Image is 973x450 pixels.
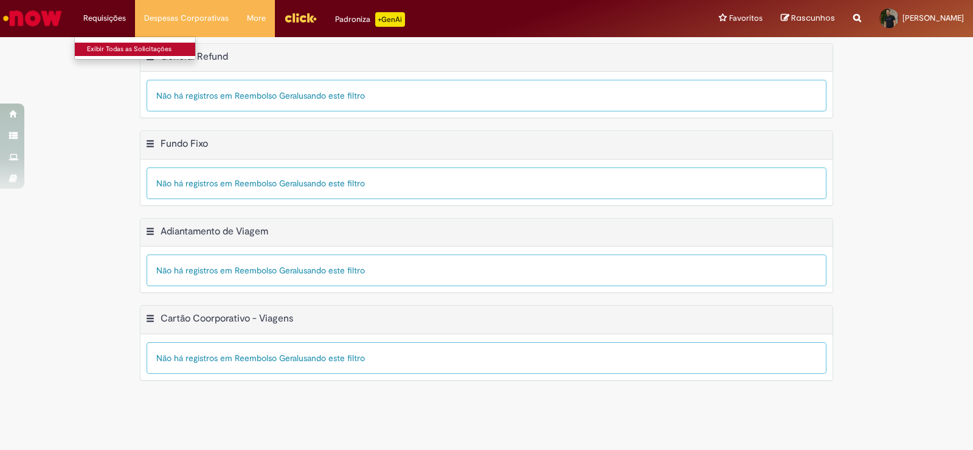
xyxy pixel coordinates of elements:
span: [PERSON_NAME] [902,13,964,23]
span: usando este filtro [299,265,365,276]
span: usando este filtro [299,178,365,189]
span: Despesas Corporativas [144,12,229,24]
span: Rascunhos [791,12,835,24]
div: Não há registros em Reembolso Geral [147,80,826,111]
p: +GenAi [375,12,405,27]
div: Não há registros em Reembolso Geral [147,255,826,286]
div: Não há registros em Reembolso Geral [147,167,826,199]
a: Exibir Todas as Solicitações [75,43,209,56]
span: More [247,12,266,24]
h2: General Refund [161,51,228,63]
a: Rascunhos [781,13,835,24]
div: Não há registros em Reembolso Geral [147,342,826,374]
div: Padroniza [335,12,405,27]
span: usando este filtro [299,90,365,101]
span: Favoritos [729,12,763,24]
span: Requisições [83,12,126,24]
h2: Fundo Fixo [161,138,208,150]
h2: Cartão Coorporativo - Viagens [161,313,293,325]
button: Adiantamento de Viagem Menu de contexto [145,225,155,241]
button: Cartão Coorporativo - Viagens Menu de contexto [145,312,155,328]
button: Fundo Fixo Menu de contexto [145,138,155,153]
img: click_logo_yellow_360x200.png [284,9,317,27]
img: ServiceNow [1,6,64,30]
span: usando este filtro [299,353,365,364]
h2: Adiantamento de Viagem [161,225,268,237]
ul: Requisições [74,37,196,60]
